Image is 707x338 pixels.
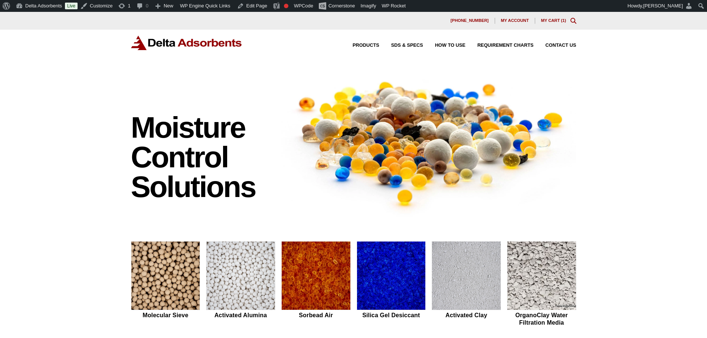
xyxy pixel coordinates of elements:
a: Live [65,3,78,9]
div: Toggle Modal Content [570,18,576,24]
span: 1 [562,18,564,23]
a: Requirement Charts [465,43,533,48]
h2: Activated Clay [432,312,501,319]
a: Molecular Sieve [131,241,200,327]
span: How to Use [435,43,465,48]
span: [PERSON_NAME] [643,3,683,9]
span: Products [353,43,379,48]
img: Delta Adsorbents [131,36,242,50]
span: Requirement Charts [477,43,533,48]
a: Activated Clay [432,241,501,327]
img: Image [281,68,576,217]
h2: Sorbead Air [281,312,351,319]
a: Silica Gel Desiccant [357,241,426,327]
a: How to Use [423,43,465,48]
h2: Molecular Sieve [131,312,200,319]
h1: Moisture Control Solutions [131,113,274,202]
div: Focus keyphrase not set [284,4,288,8]
a: My account [495,18,535,24]
a: My Cart (1) [541,18,566,23]
a: [PHONE_NUMBER] [445,18,495,24]
h2: OrganoClay Water Filtration Media [507,312,576,326]
a: Sorbead Air [281,241,351,327]
a: OrganoClay Water Filtration Media [507,241,576,327]
span: Contact Us [546,43,576,48]
a: Activated Alumina [206,241,275,327]
span: My account [501,19,529,23]
a: Products [341,43,379,48]
a: Contact Us [534,43,576,48]
h2: Silica Gel Desiccant [357,312,426,319]
h2: Activated Alumina [206,312,275,319]
a: SDS & SPECS [379,43,423,48]
span: SDS & SPECS [391,43,423,48]
span: [PHONE_NUMBER] [451,19,489,23]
